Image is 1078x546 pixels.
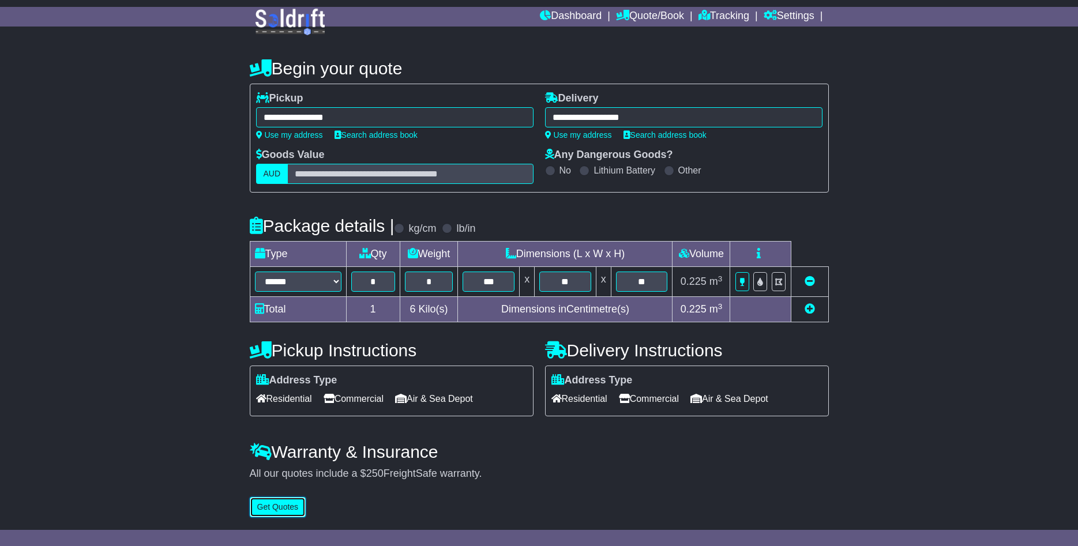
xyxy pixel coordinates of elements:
[690,390,768,408] span: Air & Sea Depot
[698,7,749,27] a: Tracking
[256,390,312,408] span: Residential
[545,92,599,105] label: Delivery
[764,7,814,27] a: Settings
[410,303,415,315] span: 6
[346,242,400,267] td: Qty
[335,130,418,140] a: Search address book
[623,130,707,140] a: Search address book
[559,165,571,176] label: No
[551,390,607,408] span: Residential
[256,374,337,387] label: Address Type
[718,274,723,283] sup: 3
[256,130,323,140] a: Use my address
[673,242,730,267] td: Volume
[678,165,701,176] label: Other
[400,297,458,322] td: Kilo(s)
[256,164,288,184] label: AUD
[540,7,602,27] a: Dashboard
[256,149,325,161] label: Goods Value
[400,242,458,267] td: Weight
[456,223,475,235] label: lb/in
[805,276,815,287] a: Remove this item
[619,390,679,408] span: Commercial
[256,92,303,105] label: Pickup
[594,165,655,176] label: Lithium Battery
[545,130,612,140] a: Use my address
[250,297,346,322] td: Total
[709,276,723,287] span: m
[551,374,633,387] label: Address Type
[681,276,707,287] span: 0.225
[408,223,436,235] label: kg/cm
[805,303,815,315] a: Add new item
[596,267,611,297] td: x
[346,297,400,322] td: 1
[520,267,535,297] td: x
[616,7,684,27] a: Quote/Book
[458,242,673,267] td: Dimensions (L x W x H)
[250,468,829,480] div: All our quotes include a $ FreightSafe warranty.
[545,149,673,161] label: Any Dangerous Goods?
[250,216,395,235] h4: Package details |
[250,59,829,78] h4: Begin your quote
[718,302,723,311] sup: 3
[366,468,384,479] span: 250
[458,297,673,322] td: Dimensions in Centimetre(s)
[545,341,829,360] h4: Delivery Instructions
[250,497,306,517] button: Get Quotes
[250,442,829,461] h4: Warranty & Insurance
[681,303,707,315] span: 0.225
[395,390,473,408] span: Air & Sea Depot
[250,242,346,267] td: Type
[250,341,534,360] h4: Pickup Instructions
[324,390,384,408] span: Commercial
[709,303,723,315] span: m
